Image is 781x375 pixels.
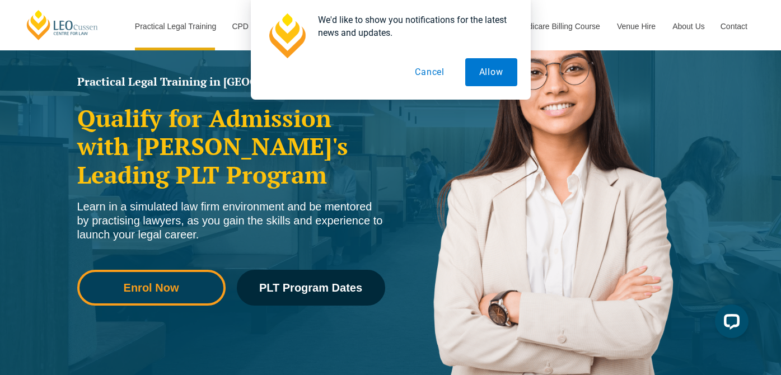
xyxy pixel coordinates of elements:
div: Learn in a simulated law firm environment and be mentored by practising lawyers, as you gain the ... [77,200,385,242]
img: notification icon [264,13,309,58]
button: Allow [465,58,517,86]
a: PLT Program Dates [237,270,385,306]
span: Enrol Now [124,282,179,293]
span: PLT Program Dates [259,282,362,293]
button: Cancel [401,58,459,86]
a: Enrol Now [77,270,226,306]
iframe: LiveChat chat widget [706,300,753,347]
div: We'd like to show you notifications for the latest news and updates. [309,13,517,39]
h2: Qualify for Admission with [PERSON_NAME]'s Leading PLT Program [77,104,385,189]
